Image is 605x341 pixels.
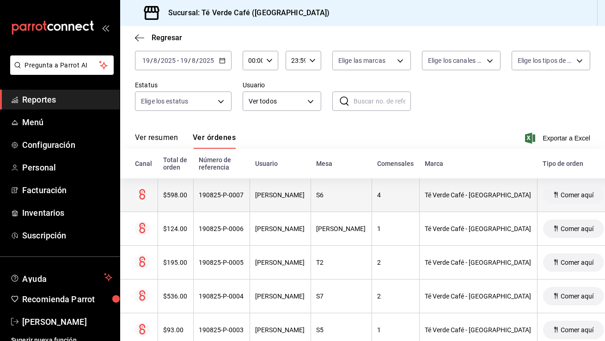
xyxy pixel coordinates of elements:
span: [PERSON_NAME] [22,316,112,328]
h3: Sucursal: Té Verde Café ([GEOGRAPHIC_DATA]) [161,7,330,18]
span: Comer aquí [557,326,597,334]
input: Buscar no. de referencia [354,92,411,110]
span: / [188,57,191,64]
div: 190825-P-0006 [199,225,244,232]
input: ---- [160,57,176,64]
div: T2 [317,259,366,266]
div: 2 [378,292,414,300]
span: / [150,57,153,64]
span: Reportes [22,93,112,106]
div: 4 [378,191,414,199]
div: Té Verde Café - [GEOGRAPHIC_DATA] [425,191,532,199]
span: Recomienda Parrot [22,293,112,305]
div: navigation tabs [135,133,236,149]
div: 190825-P-0005 [199,259,244,266]
span: Menú [22,116,112,128]
input: ---- [199,57,214,64]
span: / [196,57,199,64]
div: [PERSON_NAME] [256,225,305,232]
div: Mesa [316,160,366,167]
a: Pregunta a Parrot AI [6,67,114,77]
button: Pregunta a Parrot AI [10,55,114,75]
div: Té Verde Café - [GEOGRAPHIC_DATA] [425,259,532,266]
div: $195.00 [164,259,188,266]
div: Comensales [377,160,414,167]
div: 1 [378,326,414,334]
div: S6 [317,191,366,199]
button: Exportar a Excel [527,133,590,144]
input: -- [142,57,150,64]
div: 190825-P-0004 [199,292,244,300]
label: Usuario [243,82,321,89]
button: Ver órdenes [193,133,236,149]
span: Ayuda [22,272,100,283]
span: Ver todos [249,97,304,106]
div: [PERSON_NAME] [256,191,305,199]
button: Regresar [135,33,182,42]
span: Comer aquí [557,259,597,266]
span: / [158,57,160,64]
div: Total de orden [163,156,188,171]
div: [PERSON_NAME] [256,292,305,300]
span: Configuración [22,139,112,151]
div: Canal [135,160,152,167]
span: Inventarios [22,207,112,219]
span: Comer aquí [557,292,597,300]
span: Personal [22,161,112,174]
div: Té Verde Café - [GEOGRAPHIC_DATA] [425,326,532,334]
div: $536.00 [164,292,188,300]
div: Usuario [255,160,305,167]
input: -- [153,57,158,64]
div: [PERSON_NAME] [317,225,366,232]
button: open_drawer_menu [102,24,109,31]
div: $93.00 [164,326,188,334]
span: Elige los tipos de orden [518,56,573,65]
div: 1 [378,225,414,232]
div: 190825-P-0007 [199,191,244,199]
div: Marca [425,160,532,167]
div: Té Verde Café - [GEOGRAPHIC_DATA] [425,292,532,300]
div: Té Verde Café - [GEOGRAPHIC_DATA] [425,225,532,232]
div: S5 [317,326,366,334]
div: Número de referencia [199,156,244,171]
div: 190825-P-0003 [199,326,244,334]
div: Tipo de orden [543,160,604,167]
span: - [177,57,179,64]
span: Elige las marcas [338,56,385,65]
input: -- [191,57,196,64]
span: Elige los canales de venta [428,56,483,65]
span: Elige los estatus [141,97,188,106]
span: Comer aquí [557,225,597,232]
div: [PERSON_NAME] [256,259,305,266]
button: Ver resumen [135,133,178,149]
label: Estatus [135,82,232,89]
div: $124.00 [164,225,188,232]
input: -- [180,57,188,64]
span: Pregunta a Parrot AI [25,61,99,70]
span: Suscripción [22,229,112,242]
span: Facturación [22,184,112,196]
div: 2 [378,259,414,266]
div: [PERSON_NAME] [256,326,305,334]
span: Regresar [152,33,182,42]
div: S7 [317,292,366,300]
div: $598.00 [164,191,188,199]
span: Comer aquí [557,191,597,199]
